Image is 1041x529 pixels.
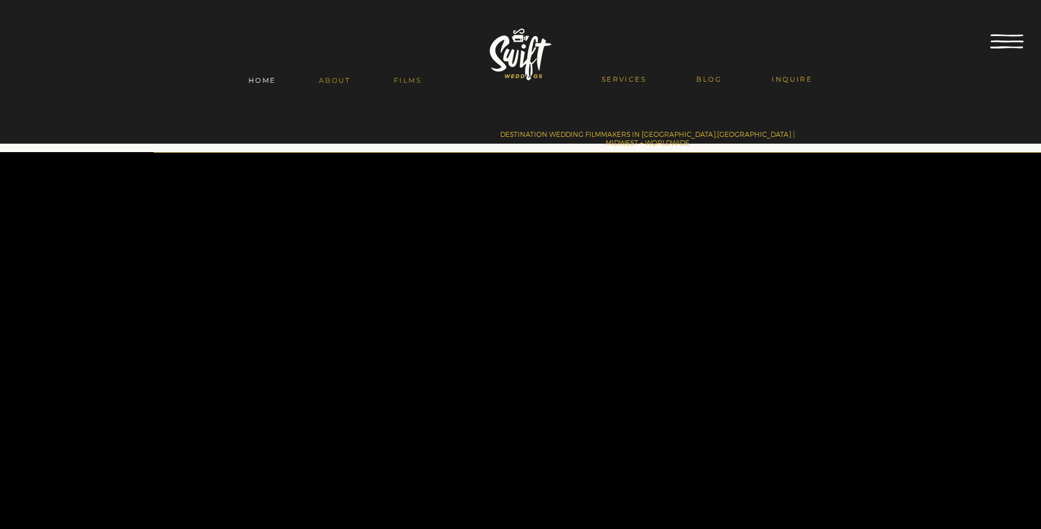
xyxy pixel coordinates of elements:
[602,75,646,83] span: SERVICES
[576,69,838,89] nav: Site
[319,76,351,85] span: ABOUT
[747,69,838,89] a: INQUIRE
[372,70,443,90] a: FILMS
[297,70,372,90] a: ABOUT
[394,76,421,85] span: FILMS
[248,76,276,85] span: HOME
[478,19,563,90] img: gold text Swift Logo0.png
[500,130,795,146] span: DESTINATION WEDDING FILMMAKERS IN [GEOGRAPHIC_DATA],[GEOGRAPHIC_DATA] | MIDWEST + WORLDWIDE
[696,75,722,83] span: BLOG
[227,70,297,90] a: HOME
[227,70,443,90] nav: Site
[772,75,812,83] span: INQUIRE
[576,69,671,89] a: SERVICES
[671,69,747,89] a: BLOG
